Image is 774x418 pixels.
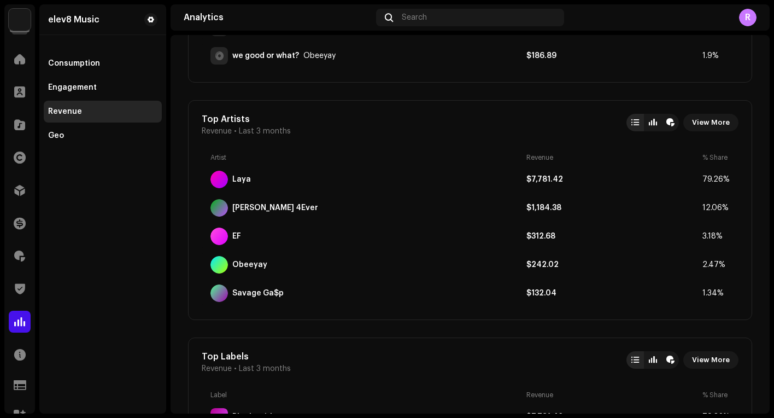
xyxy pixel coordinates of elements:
[48,83,97,92] div: Engagement
[702,51,730,60] div: 1.9%
[202,127,232,136] span: Revenue
[184,13,372,22] div: Analytics
[232,175,251,184] div: Laya
[48,15,99,24] div: elev8 Music
[526,289,698,298] div: $132.04
[702,175,730,184] div: 79.26%
[232,289,284,298] div: Savage Ga$p
[702,289,730,298] div: 1.34%
[692,112,730,133] span: View More
[739,9,757,26] div: R
[402,13,427,22] span: Search
[526,175,698,184] div: $7,781.42
[232,51,299,60] div: we good or what?
[526,260,698,269] div: $242.02
[9,9,31,31] img: 3bbf39a1-db84-449d-9033-3accef0a6bf6
[44,125,162,147] re-m-nav-item: Geo
[202,364,232,373] span: Revenue
[683,114,738,131] button: View More
[239,364,291,373] span: Last 3 months
[526,232,698,241] div: $312.68
[48,131,64,140] div: Geo
[702,391,730,399] div: % Share
[683,351,738,369] button: View More
[526,153,698,162] div: Revenue
[232,260,267,269] div: Obeeyay
[303,51,336,60] div: we good or what?
[526,391,698,399] div: Revenue
[210,153,522,162] div: Artist
[702,232,730,241] div: 3.18%
[44,101,162,123] re-m-nav-item: Revenue
[202,114,291,125] div: Top Artists
[44,77,162,98] re-m-nav-item: Engagement
[692,349,730,371] span: View More
[210,391,522,399] div: Label
[526,51,698,60] div: $186.89
[232,204,318,212] div: Mel 4Ever
[44,53,162,74] re-m-nav-item: Consumption
[48,59,100,68] div: Consumption
[234,127,237,136] span: •
[48,107,82,116] div: Revenue
[702,153,730,162] div: % Share
[202,351,291,362] div: Top Labels
[232,232,241,241] div: EF
[702,204,730,212] div: 12.06%
[526,204,698,212] div: $1,184.38
[234,364,237,373] span: •
[239,127,291,136] span: Last 3 months
[702,260,730,269] div: 2.47%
